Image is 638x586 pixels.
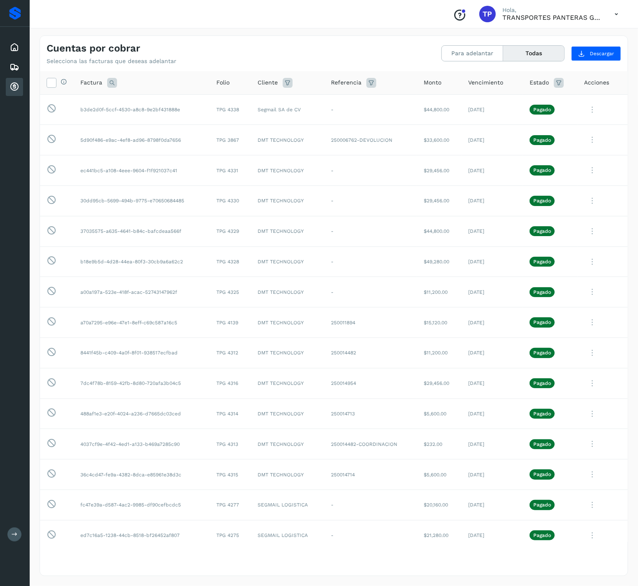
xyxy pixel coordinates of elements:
[571,46,621,61] button: Descargar
[462,216,523,246] td: [DATE]
[462,398,523,429] td: [DATE]
[210,94,251,125] td: TPG 4338
[417,368,462,398] td: $29,456.00
[258,78,278,87] span: Cliente
[324,216,417,246] td: -
[417,459,462,490] td: $5,600.00
[74,185,210,216] td: 30dd95cb-5699-494b-9775-e70650684485
[80,78,102,87] span: Factura
[251,368,324,398] td: DMT TECHNOLOGY
[462,277,523,307] td: [DATE]
[6,78,23,96] div: Cuentas por cobrar
[6,58,23,76] div: Embarques
[324,520,417,551] td: -
[324,155,417,186] td: -
[324,398,417,429] td: 250014713
[442,46,503,61] button: Para adelantar
[216,78,230,87] span: Folio
[251,277,324,307] td: DMT TECHNOLOGY
[462,459,523,490] td: [DATE]
[417,216,462,246] td: $44,800.00
[462,185,523,216] td: [DATE]
[210,277,251,307] td: TPG 4325
[74,277,210,307] td: a00a197a-523e-418f-acac-52743147962f
[251,307,324,338] td: DMT TECHNOLOGY
[324,246,417,277] td: -
[251,246,324,277] td: DMT TECHNOLOGY
[590,50,614,57] span: Descargar
[533,411,551,417] p: Pagado
[74,398,210,429] td: 488af1e3-e20f-4024-a236-d7665dc03ced
[462,338,523,368] td: [DATE]
[47,42,140,54] h4: Cuentas por cobrar
[533,167,551,173] p: Pagado
[417,94,462,125] td: $44,800.00
[251,155,324,186] td: DMT TECHNOLOGY
[324,338,417,368] td: 250014482
[462,155,523,186] td: [DATE]
[533,380,551,386] p: Pagado
[324,429,417,459] td: 250014482-COORDINACION
[417,429,462,459] td: $232.00
[324,94,417,125] td: -
[462,307,523,338] td: [DATE]
[74,246,210,277] td: b18e9b5d-4d28-44ea-80f3-30cb9a6a62c2
[584,78,610,87] span: Acciones
[324,125,417,155] td: 250006762-DEVOLUCION
[324,490,417,520] td: -
[251,185,324,216] td: DMT TECHNOLOGY
[324,368,417,398] td: 250014954
[210,459,251,490] td: TPG 4315
[74,459,210,490] td: 36c4cd47-fe9a-4382-8dca-e85961e38d3c
[74,490,210,520] td: fc47e39a-d587-4ac2-9985-df90cefbcdc5
[468,78,503,87] span: Vencimiento
[210,429,251,459] td: TPG 4313
[503,46,564,61] button: Todas
[417,155,462,186] td: $29,456.00
[417,490,462,520] td: $20,160.00
[462,429,523,459] td: [DATE]
[74,216,210,246] td: 37035575-a635-4641-b84c-bafcdeaa566f
[533,107,551,113] p: Pagado
[251,459,324,490] td: DMT TECHNOLOGY
[533,319,551,325] p: Pagado
[74,520,210,551] td: ed7c16a5-1238-44cb-8518-bf26452af807
[417,277,462,307] td: $11,200.00
[417,307,462,338] td: $15,120.00
[251,94,324,125] td: Segmail SA de CV
[210,490,251,520] td: TPG 4277
[530,78,549,87] span: Estado
[6,38,23,56] div: Inicio
[251,429,324,459] td: DMT TECHNOLOGY
[210,307,251,338] td: TPG 4139
[462,490,523,520] td: [DATE]
[462,520,523,551] td: [DATE]
[74,368,210,398] td: 7dc4f78b-8159-42fb-8d80-720afa3b04c5
[251,216,324,246] td: DMT TECHNOLOGY
[502,7,601,14] p: Hola,
[417,185,462,216] td: $29,456.00
[324,277,417,307] td: -
[251,125,324,155] td: DMT TECHNOLOGY
[417,246,462,277] td: $49,280.00
[533,502,551,508] p: Pagado
[210,246,251,277] td: TPG 4328
[462,368,523,398] td: [DATE]
[251,338,324,368] td: DMT TECHNOLOGY
[47,58,176,65] p: Selecciona las facturas que deseas adelantar
[533,532,551,538] p: Pagado
[417,520,462,551] td: $21,280.00
[210,155,251,186] td: TPG 4331
[502,14,601,21] p: TRANSPORTES PANTERAS GAPO S.A. DE C.V.
[210,520,251,551] td: TPG 4275
[533,228,551,234] p: Pagado
[462,94,523,125] td: [DATE]
[74,307,210,338] td: a70a7295-e96e-47e1-8eff-c69c587a16c5
[210,398,251,429] td: TPG 4314
[251,490,324,520] td: SEGMAIL LOGISTICA
[533,441,551,447] p: Pagado
[74,94,210,125] td: b3de2d0f-5ccf-4530-a8c8-9e2bf431888e
[533,137,551,143] p: Pagado
[74,429,210,459] td: 4037cf9e-4f42-4ed1-a133-b469a7285c90
[210,216,251,246] td: TPG 4329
